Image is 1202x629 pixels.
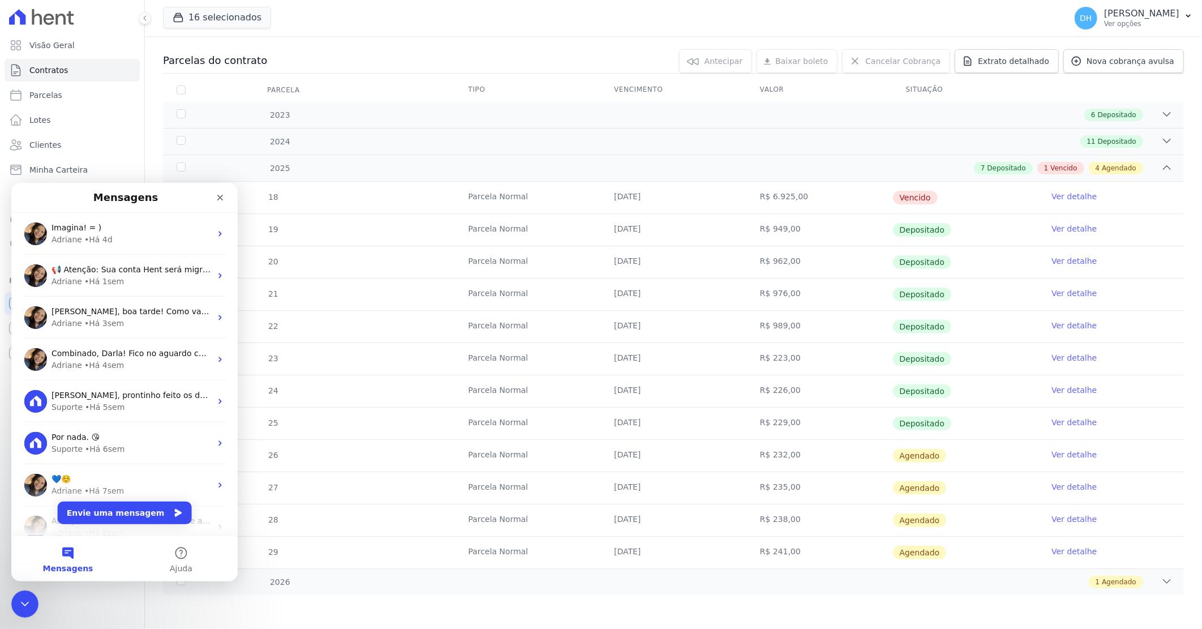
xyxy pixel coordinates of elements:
[892,78,1038,102] th: Situação
[1051,191,1097,202] a: Ver detalhe
[5,183,140,206] a: Transferências
[746,472,892,504] td: R$ 235,00
[5,34,140,57] a: Visão Geral
[5,59,140,82] a: Contratos
[454,375,600,407] td: Parcela Normal
[29,40,75,51] span: Visão Geral
[73,302,113,314] div: • Há 7sem
[29,139,61,151] span: Clientes
[40,302,71,314] div: Adriane
[267,225,278,234] span: 19
[1063,49,1184,73] a: Nova cobrança avulsa
[1102,577,1136,587] span: Agendado
[267,354,278,363] span: 23
[11,591,38,618] iframe: Intercom live chat
[5,208,140,231] a: Crédito
[600,504,746,536] td: [DATE]
[1051,255,1097,267] a: Ver detalhe
[600,440,746,472] td: [DATE]
[746,214,892,246] td: R$ 949,00
[600,246,746,278] td: [DATE]
[893,320,952,333] span: Depositado
[1102,163,1136,173] span: Agendado
[1087,55,1174,67] span: Nova cobrança avulsa
[40,344,71,356] div: Adriane
[454,246,600,278] td: Parcela Normal
[600,343,746,375] td: [DATE]
[893,223,952,237] span: Depositado
[13,207,36,230] img: Profile image for Suporte
[40,135,71,147] div: Adriane
[40,292,59,301] span: 💙☺️
[600,182,746,213] td: [DATE]
[1051,449,1097,460] a: Ver detalhe
[1051,481,1097,493] a: Ver detalhe
[29,164,88,176] span: Minha Carteira
[893,514,947,527] span: Agendado
[32,382,82,390] span: Mensagens
[267,386,278,395] span: 24
[454,78,600,102] th: Tipo
[267,451,278,460] span: 26
[40,250,88,259] span: Por nada. 😘
[746,246,892,278] td: R$ 962,00
[1051,417,1097,428] a: Ver detalhe
[1051,514,1097,525] a: Ver detalhe
[1104,8,1179,19] p: [PERSON_NAME]
[746,279,892,310] td: R$ 976,00
[1051,320,1097,331] a: Ver detalhe
[600,472,746,504] td: [DATE]
[893,417,952,430] span: Depositado
[981,163,985,173] span: 7
[454,504,600,536] td: Parcela Normal
[600,375,746,407] td: [DATE]
[746,408,892,439] td: R$ 229,00
[29,89,62,101] span: Parcelas
[746,440,892,472] td: R$ 232,00
[5,159,140,181] a: Minha Carteira
[46,319,181,341] button: Envie uma mensagem
[1051,223,1097,234] a: Ver detalhe
[5,134,140,156] a: Clientes
[267,322,278,331] span: 22
[1051,288,1097,299] a: Ver detalhe
[1098,136,1136,147] span: Depositado
[13,249,36,272] img: Profile image for Suporte
[893,384,952,398] span: Depositado
[1096,577,1100,587] span: 1
[40,260,71,272] div: Suporte
[163,54,267,67] h3: Parcelas do contrato
[1091,110,1096,120] span: 6
[74,260,113,272] div: • Há 6sem
[40,219,71,230] div: Suporte
[5,317,140,340] a: Conta Hent
[1104,19,1179,28] p: Ver opções
[893,255,952,269] span: Depositado
[1098,110,1136,120] span: Depositado
[746,375,892,407] td: R$ 226,00
[746,504,892,536] td: R$ 238,00
[454,408,600,439] td: Parcela Normal
[267,483,278,492] span: 27
[73,135,113,147] div: • Há 3sem
[5,109,140,131] a: Lotes
[1080,14,1092,22] span: DH
[267,257,278,266] span: 20
[454,343,600,375] td: Parcela Normal
[893,546,947,559] span: Agendado
[13,333,36,356] img: Profile image for Adriane
[269,109,290,121] span: 2023
[5,233,140,256] a: Negativação
[978,55,1049,67] span: Extrato detalhado
[454,182,600,213] td: Parcela Normal
[9,274,135,288] div: Plataformas
[40,124,336,133] span: [PERSON_NAME], boa tarde! Como vai? Prontinho. [GEOGRAPHIC_DATA] ; )
[454,440,600,472] td: Parcela Normal
[1096,163,1100,173] span: 4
